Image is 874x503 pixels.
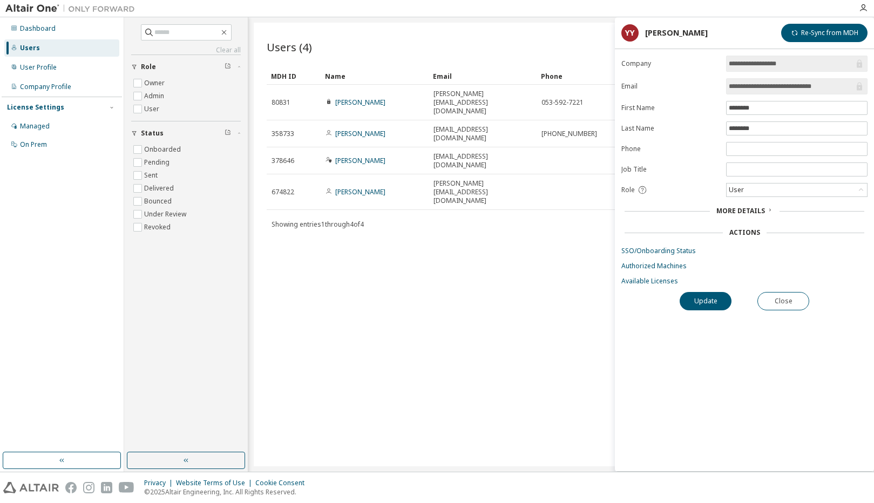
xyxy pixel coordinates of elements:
[20,24,56,33] div: Dashboard
[144,221,173,234] label: Revoked
[144,169,160,182] label: Sent
[20,63,57,72] div: User Profile
[335,156,385,165] a: [PERSON_NAME]
[729,228,760,237] div: Actions
[272,98,290,107] span: 80831
[144,77,167,90] label: Owner
[272,157,294,165] span: 378646
[131,55,241,79] button: Role
[7,103,64,112] div: License Settings
[621,104,720,112] label: First Name
[621,277,868,286] a: Available Licenses
[621,145,720,153] label: Phone
[225,129,231,138] span: Clear filter
[621,124,720,133] label: Last Name
[272,220,364,229] span: Showing entries 1 through 4 of 4
[144,103,161,115] label: User
[645,29,708,37] div: [PERSON_NAME]
[131,46,241,55] a: Clear all
[621,24,639,42] div: YY
[335,187,385,196] a: [PERSON_NAME]
[144,195,174,208] label: Bounced
[141,129,164,138] span: Status
[621,165,720,174] label: Job Title
[119,482,134,493] img: youtube.svg
[621,262,868,270] a: Authorized Machines
[621,247,868,255] a: SSO/Onboarding Status
[433,152,532,169] span: [EMAIL_ADDRESS][DOMAIN_NAME]
[541,67,640,85] div: Phone
[255,479,311,487] div: Cookie Consent
[101,482,112,493] img: linkedin.svg
[621,186,635,194] span: Role
[433,67,532,85] div: Email
[727,183,867,196] div: User
[271,67,316,85] div: MDH ID
[267,39,312,55] span: Users (4)
[680,292,731,310] button: Update
[272,130,294,138] span: 358733
[131,121,241,145] button: Status
[144,156,172,169] label: Pending
[144,143,183,156] label: Onboarded
[727,184,746,196] div: User
[225,63,231,71] span: Clear filter
[65,482,77,493] img: facebook.svg
[144,208,188,221] label: Under Review
[335,98,385,107] a: [PERSON_NAME]
[141,63,156,71] span: Role
[621,82,720,91] label: Email
[144,182,176,195] label: Delivered
[433,179,532,205] span: [PERSON_NAME][EMAIL_ADDRESS][DOMAIN_NAME]
[781,24,868,42] button: Re-Sync from MDH
[5,3,140,14] img: Altair One
[3,482,59,493] img: altair_logo.svg
[176,479,255,487] div: Website Terms of Use
[144,487,311,497] p: © 2025 Altair Engineering, Inc. All Rights Reserved.
[83,482,94,493] img: instagram.svg
[325,67,424,85] div: Name
[20,83,71,91] div: Company Profile
[272,188,294,196] span: 674822
[144,90,166,103] label: Admin
[621,59,720,68] label: Company
[20,122,50,131] div: Managed
[144,479,176,487] div: Privacy
[541,98,584,107] span: 053-592-7221
[541,130,597,138] span: [PHONE_NUMBER]
[433,90,532,115] span: [PERSON_NAME][EMAIL_ADDRESS][DOMAIN_NAME]
[716,206,765,215] span: More Details
[20,44,40,52] div: Users
[433,125,532,142] span: [EMAIL_ADDRESS][DOMAIN_NAME]
[335,129,385,138] a: [PERSON_NAME]
[20,140,47,149] div: On Prem
[757,292,809,310] button: Close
